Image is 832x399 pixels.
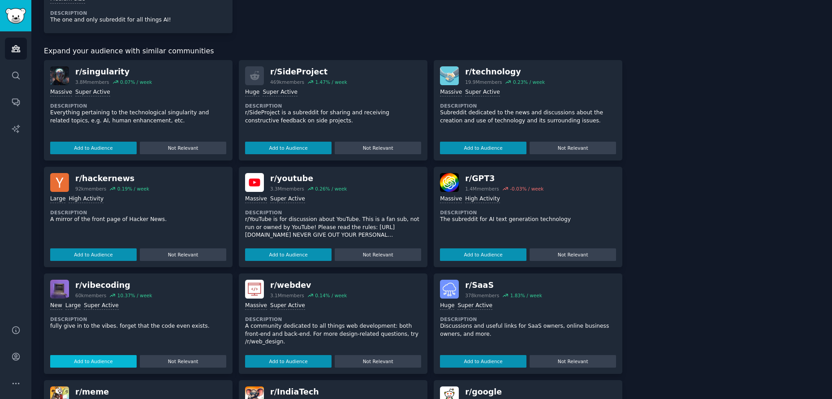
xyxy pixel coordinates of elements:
span: Expand your audience with similar communities [44,46,214,57]
dt: Description [50,103,226,109]
p: The one and only subreddit for all things AI! [50,16,226,24]
div: r/ SideProject [270,66,347,78]
dt: Description [245,103,421,109]
button: Add to Audience [440,248,526,261]
img: technology [440,66,459,85]
div: r/ hackernews [75,173,149,184]
img: youtube [245,173,264,192]
div: Large [65,302,81,310]
button: Not Relevant [530,248,616,261]
div: -0.03 % / week [510,186,543,192]
img: GPT3 [440,173,459,192]
div: New [50,302,62,310]
button: Add to Audience [50,142,137,154]
div: 3.8M members [75,79,109,85]
div: r/ meme [75,386,152,398]
img: hackernews [50,173,69,192]
dt: Description [440,209,616,216]
img: singularity [50,66,69,85]
div: Large [50,195,65,204]
div: 0.26 % / week [315,186,347,192]
div: 0.23 % / week [513,79,545,85]
p: A mirror of the front page of Hacker News. [50,216,226,224]
div: Massive [245,195,267,204]
dt: Description [50,10,226,16]
div: Massive [440,88,462,97]
img: webdev [245,280,264,299]
div: r/ technology [465,66,545,78]
button: Not Relevant [140,142,226,154]
div: r/ GPT3 [465,173,543,184]
button: Not Relevant [530,355,616,368]
button: Not Relevant [530,142,616,154]
button: Add to Audience [50,248,137,261]
div: 1.47 % / week [315,79,347,85]
p: Subreddit dedicated to the news and discussions about the creation and use of technology and its ... [440,109,616,125]
div: r/ youtube [270,173,347,184]
div: r/ webdev [270,280,347,291]
p: r/YouTube is for discussion about YouTube. This is a fan sub, not run or owned by YouTube! Please... [245,216,421,239]
img: vibecoding [50,280,69,299]
div: 19.9M members [465,79,502,85]
img: GummySearch logo [5,8,26,24]
div: r/ SaaS [465,280,542,291]
div: Super Active [75,88,110,97]
dt: Description [440,316,616,322]
dt: Description [440,103,616,109]
div: Super Active [457,302,492,310]
p: fully give in to the vibes. forget that the code even exists. [50,322,226,330]
div: Super Active [270,302,305,310]
p: Discussions and useful links for SaaS owners, online business owners, and more. [440,322,616,338]
div: 92k members [75,186,106,192]
button: Not Relevant [335,248,421,261]
div: 60k members [75,292,106,299]
button: Add to Audience [245,248,332,261]
div: 3.1M members [270,292,304,299]
div: Super Active [84,302,119,310]
button: Not Relevant [335,355,421,368]
div: 3.3M members [270,186,304,192]
div: 0.19 % / week [117,186,149,192]
p: A community dedicated to all things web development: both front-end and back-end. For more design... [245,322,421,346]
div: 0.07 % / week [120,79,152,85]
div: High Activity [69,195,103,204]
div: Massive [245,302,267,310]
div: 1.4M members [465,186,499,192]
dt: Description [50,316,226,322]
p: The subreddit for AI text generation technology [440,216,616,224]
div: Super Active [465,88,500,97]
button: Add to Audience [440,355,526,368]
div: r/ IndiaTech [270,386,347,398]
div: 1.83 % / week [510,292,542,299]
button: Not Relevant [335,142,421,154]
div: Super Active [263,88,297,97]
p: Everything pertaining to the technological singularity and related topics, e.g. AI, human enhance... [50,109,226,125]
div: 469k members [270,79,304,85]
div: Huge [245,88,259,97]
div: r/ vibecoding [75,280,152,291]
button: Add to Audience [245,142,332,154]
div: 378k members [465,292,499,299]
p: r/SideProject is a subreddit for sharing and receiving constructive feedback on side projects. [245,109,421,125]
div: 10.37 % / week [117,292,152,299]
div: High Activity [465,195,500,204]
button: Add to Audience [50,355,137,368]
div: Huge [440,302,454,310]
div: Massive [440,195,462,204]
button: Add to Audience [245,355,332,368]
button: Not Relevant [140,355,226,368]
div: Massive [50,88,72,97]
dt: Description [245,316,421,322]
div: r/ google [465,386,543,398]
div: r/ singularity [75,66,152,78]
button: Add to Audience [440,142,526,154]
div: Super Active [270,195,305,204]
dt: Description [50,209,226,216]
button: Not Relevant [140,248,226,261]
img: SaaS [440,280,459,299]
dt: Description [245,209,421,216]
div: 0.14 % / week [315,292,347,299]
